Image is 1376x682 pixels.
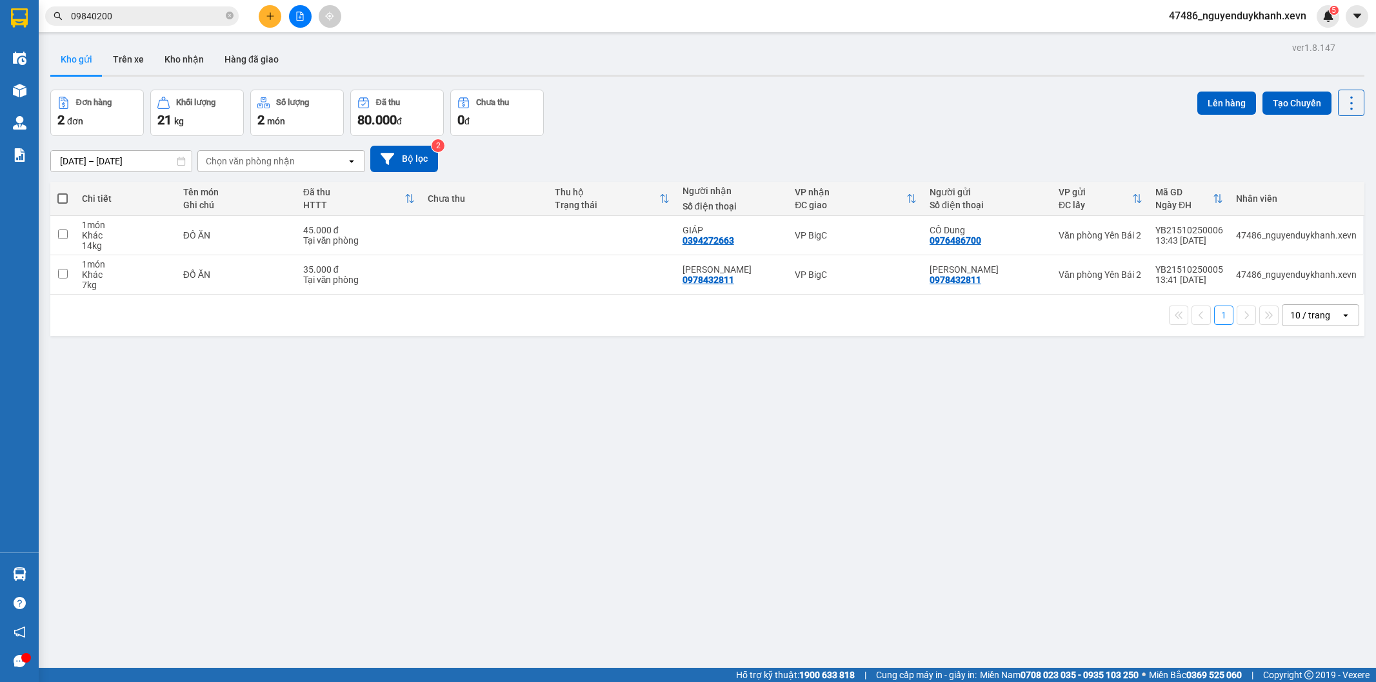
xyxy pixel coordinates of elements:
[376,98,400,107] div: Đã thu
[1059,200,1132,210] div: ĐC lấy
[82,280,170,290] div: 7 kg
[799,670,855,680] strong: 1900 633 818
[54,12,63,21] span: search
[13,567,26,581] img: warehouse-icon
[357,112,397,128] span: 80.000
[1290,309,1330,322] div: 10 / trang
[1262,92,1331,115] button: Tạo Chuyến
[1142,672,1146,677] span: ⚪️
[457,112,464,128] span: 0
[76,98,112,107] div: Đơn hàng
[1331,6,1336,15] span: 5
[1059,269,1142,280] div: Văn phòng Yên Bái 2
[82,259,170,269] div: 1 món
[930,235,981,246] div: 0976486700
[289,5,312,28] button: file-add
[1155,264,1223,275] div: YB21510250005
[930,187,1046,197] div: Người gửi
[14,626,26,638] span: notification
[1251,668,1253,682] span: |
[295,12,304,21] span: file-add
[683,235,734,246] div: 0394272663
[1236,269,1357,280] div: 47486_nguyenduykhanh.xevn
[174,116,184,126] span: kg
[303,275,415,285] div: Tại văn phòng
[13,116,26,130] img: warehouse-icon
[1341,310,1351,320] svg: open
[795,187,906,197] div: VP nhận
[548,182,675,216] th: Toggle SortBy
[57,112,65,128] span: 2
[1214,306,1233,325] button: 1
[103,44,154,75] button: Trên xe
[788,182,923,216] th: Toggle SortBy
[1304,670,1313,679] span: copyright
[303,187,405,197] div: Đã thu
[82,193,170,204] div: Chi tiết
[1236,193,1357,204] div: Nhân viên
[1155,235,1223,246] div: 13:43 [DATE]
[350,90,444,136] button: Đã thu80.000đ
[71,9,223,23] input: Tìm tên, số ĐT hoặc mã đơn
[150,90,244,136] button: Khối lượng21kg
[1159,8,1317,24] span: 47486_nguyenduykhanh.xevn
[450,90,544,136] button: Chưa thu0đ
[259,5,281,28] button: plus
[183,269,290,280] div: ĐỒ ĂN
[226,10,234,23] span: close-circle
[795,269,917,280] div: VP BigC
[1330,6,1339,15] sup: 5
[683,264,783,275] div: VŨ MINH
[50,90,144,136] button: Đơn hàng2đơn
[432,139,444,152] sup: 2
[13,52,26,65] img: warehouse-icon
[319,5,341,28] button: aim
[206,155,295,168] div: Chọn văn phòng nhận
[930,264,1046,275] div: VŨ MINH
[1155,200,1213,210] div: Ngày ĐH
[555,200,659,210] div: Trạng thái
[397,116,402,126] span: đ
[476,98,509,107] div: Chưa thu
[1155,187,1213,197] div: Mã GD
[683,275,734,285] div: 0978432811
[250,90,344,136] button: Số lượng2món
[795,230,917,240] div: VP BigC
[325,12,334,21] span: aim
[1052,182,1149,216] th: Toggle SortBy
[1236,230,1357,240] div: 47486_nguyenduykhanh.xevn
[980,668,1139,682] span: Miền Nam
[303,200,405,210] div: HTTT
[82,230,170,240] div: Khác
[1155,225,1223,235] div: YB21510250006
[51,151,192,171] input: Select a date range.
[1021,670,1139,680] strong: 0708 023 035 - 0935 103 250
[82,240,170,251] div: 14 kg
[13,148,26,162] img: solution-icon
[370,146,438,172] button: Bộ lọc
[555,187,659,197] div: Thu hộ
[176,98,215,107] div: Khối lượng
[1346,5,1368,28] button: caret-down
[864,668,866,682] span: |
[1155,275,1223,285] div: 13:41 [DATE]
[11,8,28,28] img: logo-vxr
[736,668,855,682] span: Hỗ trợ kỹ thuật:
[1197,92,1256,115] button: Lên hàng
[303,235,415,246] div: Tại văn phòng
[1292,41,1335,55] div: ver 1.8.147
[1186,670,1242,680] strong: 0369 525 060
[930,225,1046,235] div: CÔ Dung
[930,275,981,285] div: 0978432811
[303,264,415,275] div: 35.000 đ
[50,44,103,75] button: Kho gửi
[14,655,26,667] span: message
[876,668,977,682] span: Cung cấp máy in - giấy in:
[276,98,309,107] div: Số lượng
[1322,10,1334,22] img: icon-new-feature
[1351,10,1363,22] span: caret-down
[464,116,470,126] span: đ
[154,44,214,75] button: Kho nhận
[683,186,783,196] div: Người nhận
[267,116,285,126] span: món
